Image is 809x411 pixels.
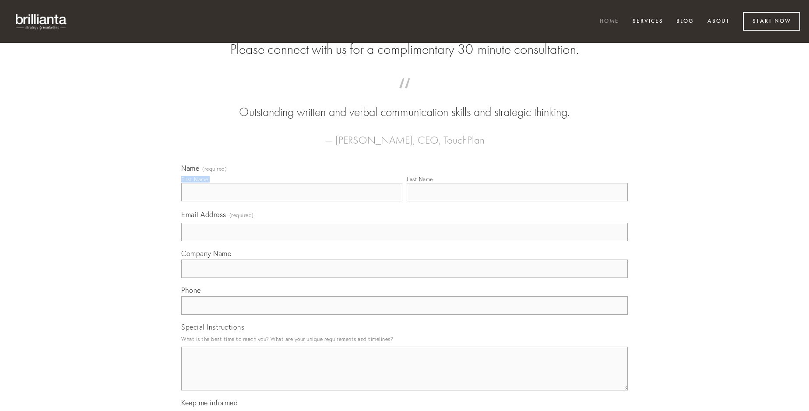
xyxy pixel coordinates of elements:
[9,9,74,34] img: brillianta - research, strategy, marketing
[181,41,628,58] h2: Please connect with us for a complimentary 30-minute consultation.
[181,176,208,183] div: First Name
[195,87,614,121] blockquote: Outstanding written and verbal communication skills and strategic thinking.
[181,286,201,295] span: Phone
[229,209,254,221] span: (required)
[407,176,433,183] div: Last Name
[195,121,614,149] figcaption: — [PERSON_NAME], CEO, TouchPlan
[202,166,227,172] span: (required)
[181,323,244,331] span: Special Instructions
[195,87,614,104] span: “
[627,14,669,29] a: Services
[181,398,238,407] span: Keep me informed
[181,210,226,219] span: Email Address
[181,249,231,258] span: Company Name
[181,333,628,345] p: What is the best time to reach you? What are your unique requirements and timelines?
[671,14,700,29] a: Blog
[594,14,625,29] a: Home
[743,12,800,31] a: Start Now
[702,14,735,29] a: About
[181,164,199,172] span: Name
